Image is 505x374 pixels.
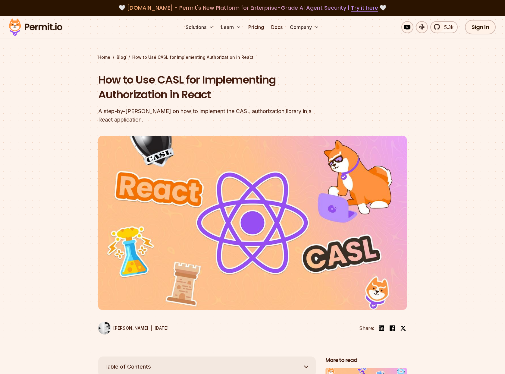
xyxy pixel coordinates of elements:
[6,17,65,37] img: Permit logo
[287,21,322,33] button: Company
[98,107,330,124] div: A step-by-[PERSON_NAME] on how to implement the CASL authorization library in a React application.
[400,325,406,331] img: twitter
[117,54,126,60] a: Blog
[14,4,491,12] div: 🤍 🤍
[98,322,148,334] a: [PERSON_NAME]
[104,363,151,371] span: Table of Contents
[183,21,216,33] button: Solutions
[98,136,407,310] img: How to Use CASL for Implementing Authorization in React
[127,4,378,11] span: [DOMAIN_NAME] - Permit's New Platform for Enterprise-Grade AI Agent Security |
[389,325,396,332] img: facebook
[155,325,169,331] time: [DATE]
[325,357,407,364] h2: More to read
[269,21,285,33] a: Docs
[359,325,374,332] li: Share:
[378,325,385,332] img: linkedin
[98,54,110,60] a: Home
[98,54,407,60] div: / /
[151,325,152,332] div: |
[465,20,496,34] a: Sign In
[246,21,266,33] a: Pricing
[441,24,453,31] span: 5.3k
[98,322,111,334] img: Filip Grebowski
[113,325,148,331] p: [PERSON_NAME]
[351,4,378,12] a: Try it here
[98,72,330,102] h1: How to Use CASL for Implementing Authorization in React
[218,21,243,33] button: Learn
[430,21,458,33] a: 5.3k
